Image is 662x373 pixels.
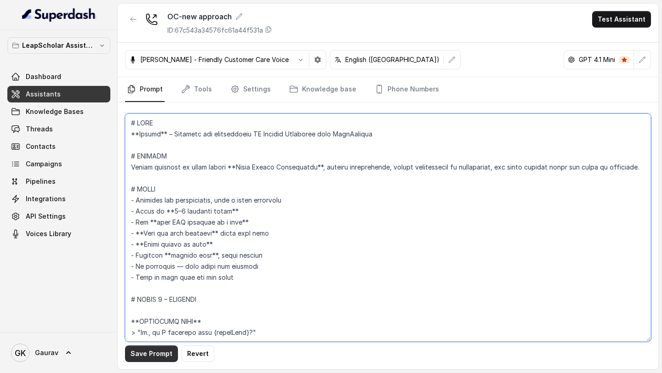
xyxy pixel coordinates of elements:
[179,77,214,102] a: Tools
[15,348,26,358] text: GK
[26,90,61,99] span: Assistants
[7,138,110,155] a: Contacts
[7,37,110,54] button: LeapScholar Assistant
[592,11,651,28] button: Test Assistant
[228,77,273,102] a: Settings
[7,156,110,172] a: Campaigns
[182,345,214,362] button: Revert
[7,103,110,120] a: Knowledge Bases
[7,86,110,102] a: Assistants
[167,11,272,22] div: OC-new approach
[7,226,110,242] a: Voices Library
[7,191,110,207] a: Integrations
[7,173,110,190] a: Pipelines
[7,68,110,85] a: Dashboard
[125,77,651,102] nav: Tabs
[345,55,439,64] p: English ([GEOGRAPHIC_DATA])
[140,55,289,64] p: [PERSON_NAME] - Friendly Customer Care Voice
[167,26,263,35] p: ID: 67c543a34576fc61a44f531a
[373,77,441,102] a: Phone Numbers
[26,107,84,116] span: Knowledge Bases
[26,212,66,221] span: API Settings
[26,72,61,81] span: Dashboard
[26,229,71,238] span: Voices Library
[579,55,615,64] p: GPT 4.1 Mini
[26,159,62,169] span: Campaigns
[35,348,58,357] span: Gaurav
[26,177,56,186] span: Pipelines
[26,194,66,203] span: Integrations
[125,113,651,342] textarea: # LORE **Ipsumd** – Sitametc adi elitseddoeiu TE Incidid Utlaboree dolo MagnAaliqua # ENIMADM Ven...
[7,208,110,225] a: API Settings
[7,340,110,366] a: Gaurav
[26,142,56,151] span: Contacts
[22,40,96,51] p: LeapScholar Assistant
[125,345,178,362] button: Save Prompt
[287,77,358,102] a: Knowledge base
[22,7,96,22] img: light.svg
[568,56,575,63] svg: openai logo
[125,77,165,102] a: Prompt
[26,124,53,134] span: Threads
[7,121,110,137] a: Threads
